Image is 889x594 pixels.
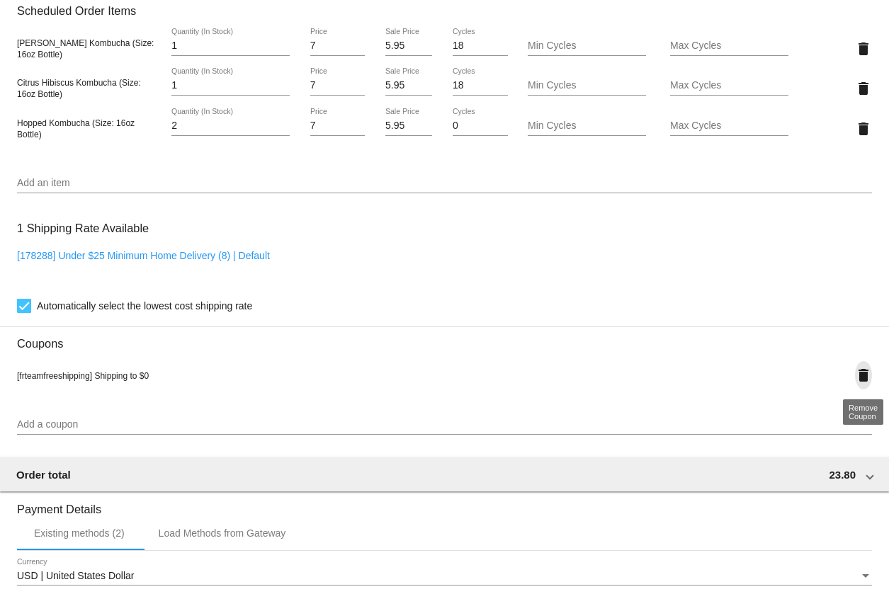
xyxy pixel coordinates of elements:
input: Price [310,80,366,91]
mat-icon: delete [855,120,872,137]
input: Sale Price [385,120,432,132]
h3: Coupons [17,326,872,350]
input: Price [310,120,366,132]
span: Citrus Hibiscus Kombucha (Size: 16oz Bottle) [17,78,141,99]
input: Sale Price [385,80,432,91]
input: Min Cycles [528,40,646,52]
input: Min Cycles [528,80,646,91]
input: Max Cycles [670,80,788,91]
input: Max Cycles [670,40,788,52]
div: Load Methods from Gateway [159,527,286,539]
span: Order total [16,469,71,481]
span: Automatically select the lowest cost shipping rate [37,297,252,314]
input: Quantity (In Stock) [171,120,290,132]
input: Cycles [453,80,508,91]
input: Max Cycles [670,120,788,132]
mat-icon: delete [855,40,872,57]
span: [frteamfreeshipping] Shipping to $0 [17,371,149,381]
input: Price [310,40,366,52]
h3: Payment Details [17,492,872,516]
a: [178288] Under $25 Minimum Home Delivery (8) | Default [17,250,270,261]
input: Cycles [453,120,508,132]
mat-icon: delete [855,367,872,384]
mat-icon: delete [855,80,872,97]
span: USD | United States Dollar [17,570,134,581]
span: Hopped Kombucha (Size: 16oz Bottle) [17,118,135,139]
input: Min Cycles [528,120,646,132]
input: Cycles [453,40,508,52]
mat-select: Currency [17,571,872,582]
h3: 1 Shipping Rate Available [17,213,149,244]
input: Sale Price [385,40,432,52]
span: [PERSON_NAME] Kombucha (Size: 16oz Bottle) [17,38,154,59]
input: Quantity (In Stock) [171,80,290,91]
input: Add an item [17,178,872,189]
input: Quantity (In Stock) [171,40,290,52]
div: Existing methods (2) [34,527,125,539]
span: 23.80 [829,469,856,481]
input: Add a coupon [17,419,872,430]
